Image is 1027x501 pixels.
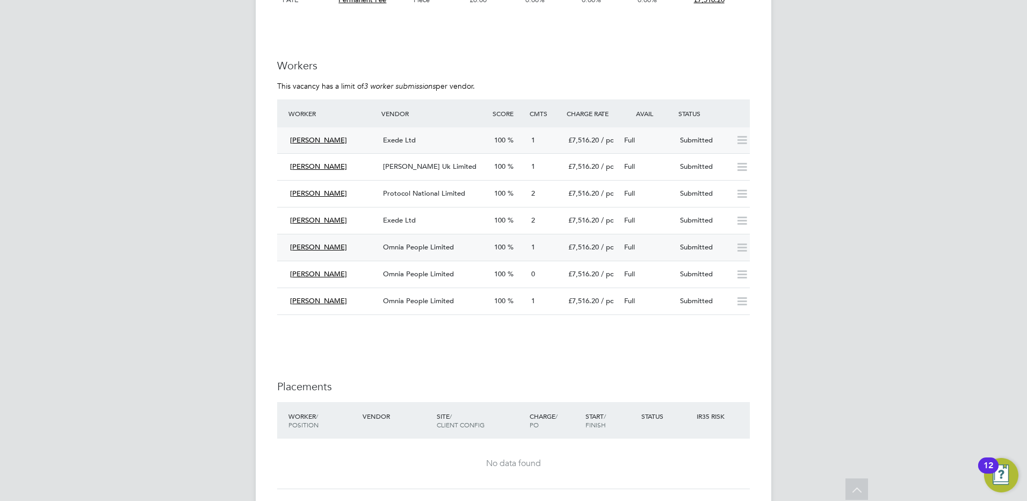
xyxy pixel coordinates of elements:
span: [PERSON_NAME] [290,216,347,225]
div: Vendor [360,406,434,426]
div: Submitted [676,158,732,176]
em: 3 worker submissions [364,81,436,91]
span: / Client Config [437,412,484,429]
div: Cmts [527,104,564,123]
span: 100 [494,242,505,252]
div: Submitted [676,212,732,230]
span: [PERSON_NAME] [290,269,347,278]
span: [PERSON_NAME] [290,189,347,198]
span: £7,516.20 [568,296,599,305]
span: / PO [530,412,558,429]
div: Start [583,406,639,434]
span: [PERSON_NAME] Uk Limited [383,162,476,171]
span: Full [624,216,635,225]
span: / pc [601,216,613,225]
span: Full [624,296,635,305]
div: Site [434,406,527,434]
div: Charge Rate [564,104,620,123]
span: Omnia People Limited [383,296,454,305]
span: / pc [601,242,613,252]
span: 100 [494,189,505,198]
span: 1 [531,135,535,145]
h3: Placements [277,380,750,393]
span: £7,516.20 [568,269,599,278]
div: Submitted [676,185,732,203]
h3: Workers [277,59,750,73]
span: [PERSON_NAME] [290,162,347,171]
div: Charge [527,406,583,434]
div: No data found [288,458,739,469]
button: Open Resource Center, 12 new notifications [984,458,1018,492]
span: / pc [601,162,613,171]
div: Score [490,104,527,123]
span: Full [624,242,635,252]
div: Status [676,104,750,123]
span: 100 [494,296,505,305]
span: £7,516.20 [568,162,599,171]
span: 100 [494,216,505,225]
span: 0 [531,269,535,278]
div: Submitted [676,132,732,149]
span: / pc [601,296,613,305]
span: 100 [494,269,505,278]
span: Full [624,189,635,198]
span: £7,516.20 [568,189,599,198]
span: 100 [494,162,505,171]
span: [PERSON_NAME] [290,242,347,252]
span: Full [624,135,635,145]
span: 1 [531,296,535,305]
span: 2 [531,189,535,198]
span: Full [624,269,635,278]
div: Submitted [676,239,732,256]
span: / Position [288,412,319,429]
div: Worker [286,104,379,123]
span: £7,516.20 [568,216,599,225]
div: Worker [286,406,360,434]
span: / pc [601,135,613,145]
span: [PERSON_NAME] [290,296,347,305]
div: Status [639,406,695,426]
div: Avail [620,104,676,123]
span: Exede Ltd [383,216,416,225]
span: 2 [531,216,535,225]
span: Full [624,162,635,171]
span: / pc [601,269,613,278]
span: / Finish [585,412,606,429]
span: 100 [494,135,505,145]
span: 1 [531,242,535,252]
div: 12 [983,466,993,479]
span: Protocol National Limited [383,189,465,198]
div: Submitted [676,266,732,283]
span: / pc [601,189,613,198]
span: Omnia People Limited [383,242,454,252]
span: 1 [531,162,535,171]
span: Exede Ltd [383,135,416,145]
span: £7,516.20 [568,242,599,252]
span: Omnia People Limited [383,269,454,278]
div: Vendor [379,104,490,123]
span: [PERSON_NAME] [290,135,347,145]
div: IR35 Risk [694,406,731,426]
span: £7,516.20 [568,135,599,145]
div: Submitted [676,292,732,310]
p: This vacancy has a limit of per vendor. [277,81,750,91]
